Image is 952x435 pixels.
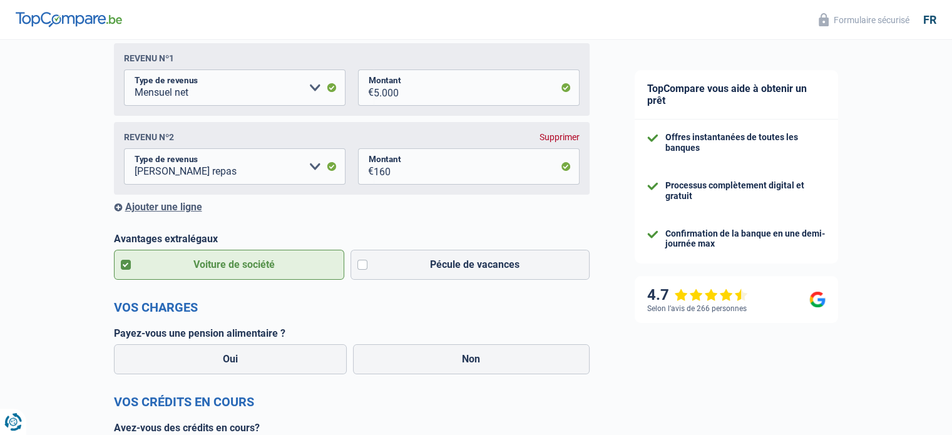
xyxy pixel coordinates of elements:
[358,148,374,185] span: €
[114,344,347,374] label: Oui
[114,300,590,315] h2: Vos charges
[923,13,936,27] div: fr
[124,132,174,142] div: Revenu nº2
[114,250,345,280] label: Voiture de société
[665,132,826,153] div: Offres instantanées de toutes les banques
[353,344,590,374] label: Non
[114,233,590,245] label: Avantages extralégaux
[647,304,747,313] div: Selon l’avis de 266 personnes
[3,223,4,224] img: Advertisement
[351,250,590,280] label: Pécule de vacances
[358,69,374,106] span: €
[635,70,838,120] div: TopCompare vous aide à obtenir un prêt
[114,394,590,409] h2: Vos crédits en cours
[16,12,122,27] img: TopCompare Logo
[665,180,826,202] div: Processus complètement digital et gratuit
[540,132,580,142] div: Supprimer
[124,53,174,63] div: Revenu nº1
[114,422,590,434] label: Avez-vous des crédits en cours?
[114,201,590,213] div: Ajouter une ligne
[811,9,917,30] button: Formulaire sécurisé
[647,286,748,304] div: 4.7
[114,327,590,339] label: Payez-vous une pension alimentaire ?
[665,228,826,250] div: Confirmation de la banque en une demi-journée max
